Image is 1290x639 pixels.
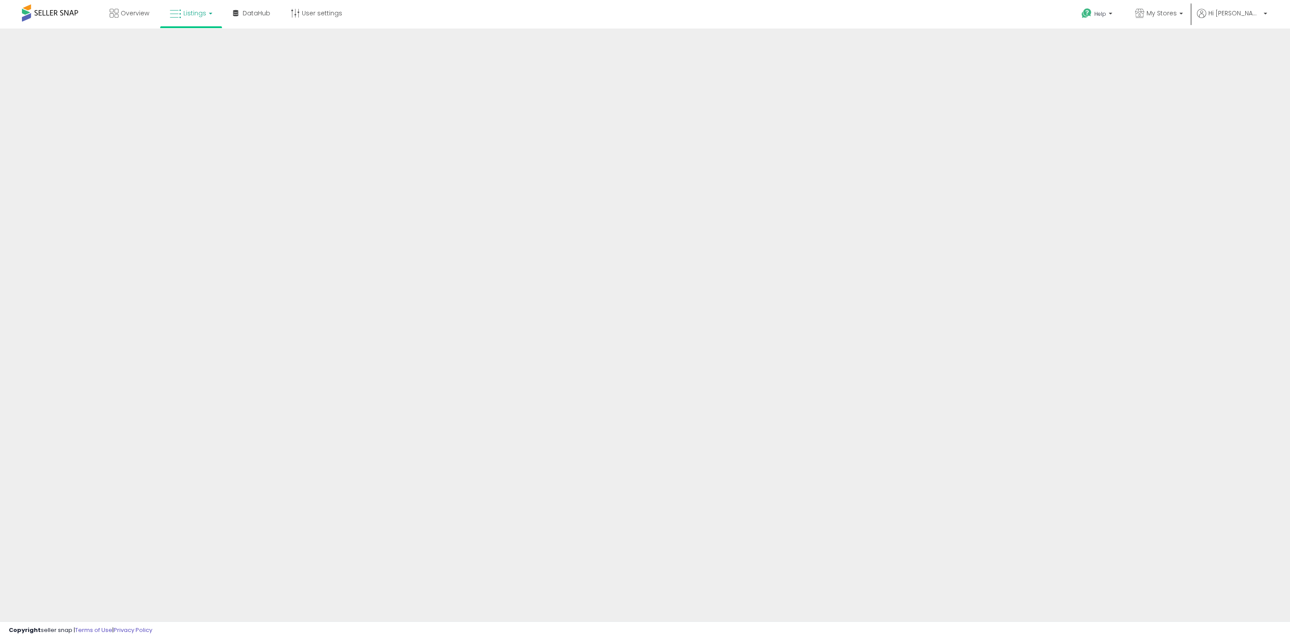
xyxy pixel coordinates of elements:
[1075,1,1121,29] a: Help
[1208,9,1261,18] span: Hi [PERSON_NAME]
[1081,8,1092,19] i: Get Help
[1147,9,1177,18] span: My Stores
[183,9,206,18] span: Listings
[121,9,149,18] span: Overview
[243,9,270,18] span: DataHub
[1094,10,1106,18] span: Help
[1197,9,1267,29] a: Hi [PERSON_NAME]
